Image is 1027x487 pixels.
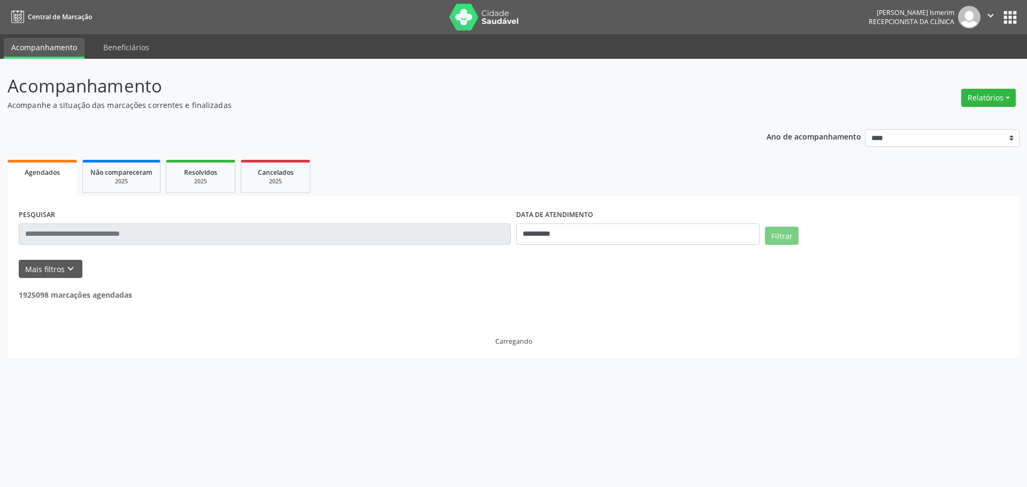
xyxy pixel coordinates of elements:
span: Resolvidos [184,168,217,177]
span: Recepcionista da clínica [869,17,954,26]
button: Filtrar [765,227,799,245]
button: Relatórios [961,89,1016,107]
p: Ano de acompanhamento [767,129,861,143]
div: [PERSON_NAME] Ismerim [869,8,954,17]
button: Mais filtroskeyboard_arrow_down [19,260,82,279]
span: Agendados [25,168,60,177]
a: Beneficiários [96,38,157,57]
div: 2025 [249,177,302,185]
i: keyboard_arrow_down [65,263,76,275]
div: 2025 [174,177,227,185]
i:  [985,10,997,21]
img: img [958,6,980,28]
p: Acompanhe a situação das marcações correntes e finalizadas [7,99,716,111]
label: DATA DE ATENDIMENTO [516,207,593,223]
div: 2025 [90,177,152,185]
span: Não compareceram [90,168,152,177]
a: Central de Marcação [7,8,92,26]
button: apps [1001,8,1020,27]
p: Acompanhamento [7,73,716,99]
span: Central de Marcação [28,12,92,21]
button:  [980,6,1001,28]
label: PESQUISAR [19,207,55,223]
strong: 1925098 marcações agendadas [19,290,132,300]
div: Carregando [495,337,532,346]
span: Cancelados [258,168,294,177]
a: Acompanhamento [4,38,85,59]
